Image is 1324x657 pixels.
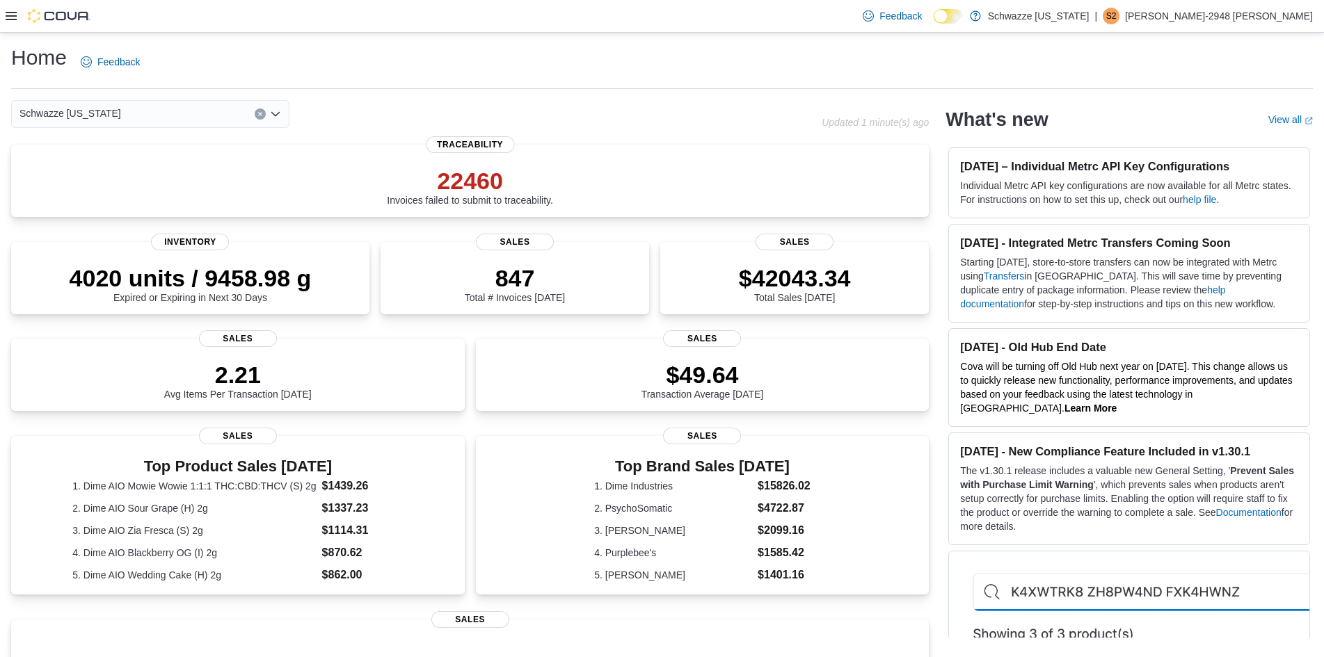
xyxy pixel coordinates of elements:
[70,264,312,292] p: 4020 units / 9458.98 g
[758,500,811,517] dd: $4722.87
[879,9,922,23] span: Feedback
[11,44,67,72] h1: Home
[988,8,1090,24] p: Schwazze [US_STATE]
[946,108,1048,131] h2: What's new
[960,255,1298,311] p: Starting [DATE], store-to-store transfers can now be integrated with Metrc using in [GEOGRAPHIC_D...
[72,458,403,475] h3: Top Product Sales [DATE]
[465,264,565,303] div: Total # Invoices [DATE]
[739,264,851,303] div: Total Sales [DATE]
[1064,403,1117,414] a: Learn More
[72,479,316,493] dt: 1. Dime AIO Mowie Wowie 1:1:1 THC:CBD:THCV (S) 2g
[164,361,312,400] div: Avg Items Per Transaction [DATE]
[1305,117,1313,125] svg: External link
[322,544,404,561] dd: $870.62
[97,55,140,69] span: Feedback
[255,108,266,120] button: Clear input
[960,179,1298,206] p: Individual Metrc API key configurations are now available for all Metrc states. For instructions ...
[934,9,963,24] input: Dark Mode
[758,478,811,494] dd: $15826.02
[19,105,121,122] span: Schwazze [US_STATE]
[322,567,404,583] dd: $862.00
[476,234,554,250] span: Sales
[594,524,752,537] dt: 3. [PERSON_NAME]
[594,568,752,582] dt: 5. [PERSON_NAME]
[75,48,145,76] a: Feedback
[270,108,281,120] button: Open list of options
[164,361,312,389] p: 2.21
[199,330,277,347] span: Sales
[72,568,316,582] dt: 5. Dime AIO Wedding Cake (H) 2g
[756,234,834,250] span: Sales
[758,567,811,583] dd: $1401.16
[322,500,404,517] dd: $1337.23
[758,522,811,539] dd: $2099.16
[594,458,811,475] h3: Top Brand Sales [DATE]
[70,264,312,303] div: Expired or Expiring in Next 30 Days
[1106,8,1117,24] span: S2
[758,544,811,561] dd: $1585.42
[663,428,741,444] span: Sales
[72,546,316,560] dt: 4. Dime AIO Blackberry OG (I) 2g
[960,444,1298,458] h3: [DATE] - New Compliance Feature Included in v1.30.1
[960,236,1298,250] h3: [DATE] - Integrated Metrc Transfers Coming Soon
[960,464,1298,533] p: The v1.30.1 release includes a valuable new General Setting, ' ', which prevents sales when produ...
[663,330,741,347] span: Sales
[431,611,509,628] span: Sales
[739,264,851,292] p: $42043.34
[426,136,514,153] span: Traceability
[72,501,316,515] dt: 2. Dime AIO Sour Grape (H) 2g
[1268,114,1313,125] a: View allExternal link
[641,361,764,389] p: $49.64
[72,524,316,537] dt: 3. Dime AIO Zia Fresca (S) 2g
[1183,194,1216,205] a: help file
[857,2,927,30] a: Feedback
[960,284,1225,309] a: help documentation
[28,9,90,23] img: Cova
[594,479,752,493] dt: 1. Dime Industries
[465,264,565,292] p: 847
[960,361,1293,414] span: Cova will be turning off Old Hub next year on [DATE]. This change allows us to quickly release ne...
[984,270,1025,282] a: Transfers
[1103,8,1119,24] div: Shane-2948 Morris
[960,340,1298,354] h3: [DATE] - Old Hub End Date
[322,478,404,494] dd: $1439.26
[822,117,929,128] p: Updated 1 minute(s) ago
[387,167,553,206] div: Invoices failed to submit to traceability.
[1125,8,1313,24] p: [PERSON_NAME]-2948 [PERSON_NAME]
[1094,8,1097,24] p: |
[1216,507,1282,518] a: Documentation
[322,522,404,539] dd: $1114.31
[151,234,229,250] span: Inventory
[387,167,553,195] p: 22460
[960,159,1298,173] h3: [DATE] – Individual Metrc API Key Configurations
[199,428,277,444] span: Sales
[641,361,764,400] div: Transaction Average [DATE]
[594,501,752,515] dt: 2. PsychoSomatic
[594,546,752,560] dt: 4. Purplebee's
